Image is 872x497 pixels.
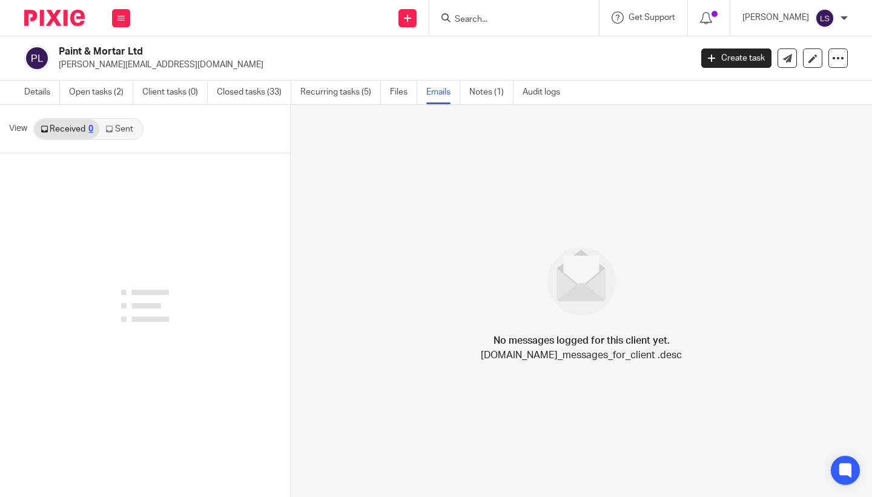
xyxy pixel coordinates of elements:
p: [PERSON_NAME] [742,12,809,24]
a: Received0 [35,119,99,139]
img: svg%3E [815,8,834,28]
p: [DOMAIN_NAME]_messages_for_client .desc [481,348,682,362]
h2: Paint & Mortar Ltd [59,45,558,58]
a: Notes (1) [469,81,514,104]
a: Create task [701,48,771,68]
img: Pixie [24,10,85,26]
span: View [9,122,27,135]
a: Open tasks (2) [69,81,133,104]
img: image [540,239,624,324]
p: [PERSON_NAME][EMAIL_ADDRESS][DOMAIN_NAME] [59,59,683,71]
a: Closed tasks (33) [217,81,291,104]
span: Get Support [629,13,675,22]
div: 0 [88,125,93,133]
a: Recurring tasks (5) [300,81,381,104]
h4: No messages logged for this client yet. [494,333,670,348]
a: Details [24,81,60,104]
a: Client tasks (0) [142,81,208,104]
a: Emails [426,81,460,104]
a: Files [390,81,417,104]
a: Sent [99,119,142,139]
a: Audit logs [523,81,569,104]
input: Search [454,15,563,25]
img: svg%3E [24,45,50,71]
